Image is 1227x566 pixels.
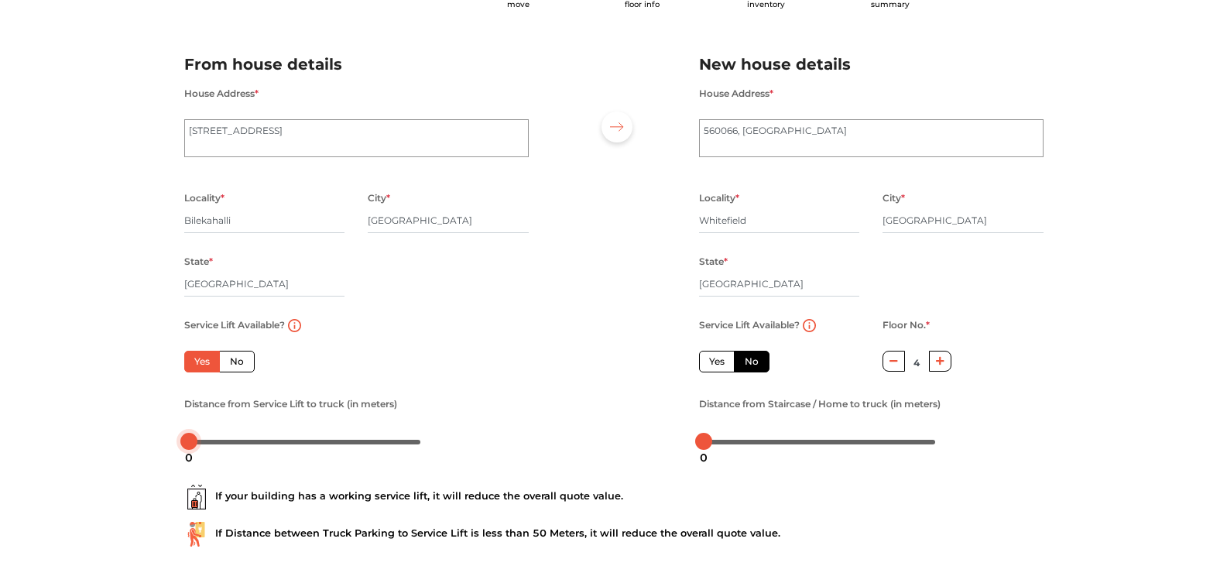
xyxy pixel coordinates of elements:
label: House Address [699,84,773,104]
textarea: 560066, [GEOGRAPHIC_DATA] [699,119,1044,158]
label: City [883,188,905,208]
label: No [219,351,255,372]
label: Service Lift Available? [184,315,285,335]
label: Distance from Service Lift to truck (in meters) [184,394,397,414]
img: ... [184,522,209,547]
label: Yes [184,351,220,372]
label: Locality [184,188,224,208]
label: City [368,188,390,208]
label: Yes [699,351,735,372]
img: ... [184,485,209,509]
div: If Distance between Truck Parking to Service Lift is less than 50 Meters, it will reduce the over... [184,522,1044,547]
label: No [734,351,769,372]
div: 0 [179,444,199,471]
label: State [184,252,213,272]
h2: New house details [699,52,1044,77]
label: Service Lift Available? [699,315,800,335]
label: Distance from Staircase / Home to truck (in meters) [699,394,941,414]
div: 0 [694,444,714,471]
label: House Address [184,84,259,104]
textarea: [STREET_ADDRESS] [184,119,529,158]
label: State [699,252,728,272]
div: If your building has a working service lift, it will reduce the overall quote value. [184,485,1044,509]
h2: From house details [184,52,529,77]
label: Floor No. [883,315,930,335]
label: Locality [699,188,739,208]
